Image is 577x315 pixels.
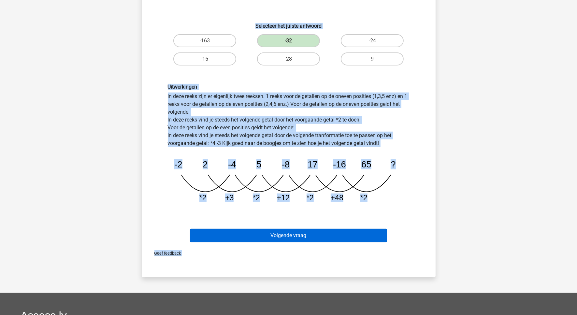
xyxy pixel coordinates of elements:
label: -32 [257,34,320,47]
label: 9 [341,52,404,65]
tspan: 65 [361,159,371,169]
h6: Selecteer het juiste antwoord [152,18,425,29]
tspan: -16 [333,159,346,169]
tspan: -4 [228,159,236,169]
tspan: +12 [277,193,289,202]
tspan: 17 [308,159,318,169]
tspan: 2 [203,159,208,169]
tspan: 5 [256,159,261,169]
tspan: ? [391,159,396,169]
div: In deze reeks zijn er eigenlijk twee reeksen. 1 reeks voor de getallen op de oneven posities (1,3... [163,84,414,208]
span: Geef feedback [149,251,181,256]
tspan: -8 [282,159,290,169]
tspan: -2 [174,159,182,169]
label: -28 [257,52,320,65]
tspan: +3 [225,193,233,202]
button: Volgende vraag [190,229,387,242]
label: -24 [341,34,404,47]
tspan: +48 [330,193,343,202]
label: -163 [173,34,236,47]
h6: Uitwerkingen [168,84,410,90]
label: -15 [173,52,236,65]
